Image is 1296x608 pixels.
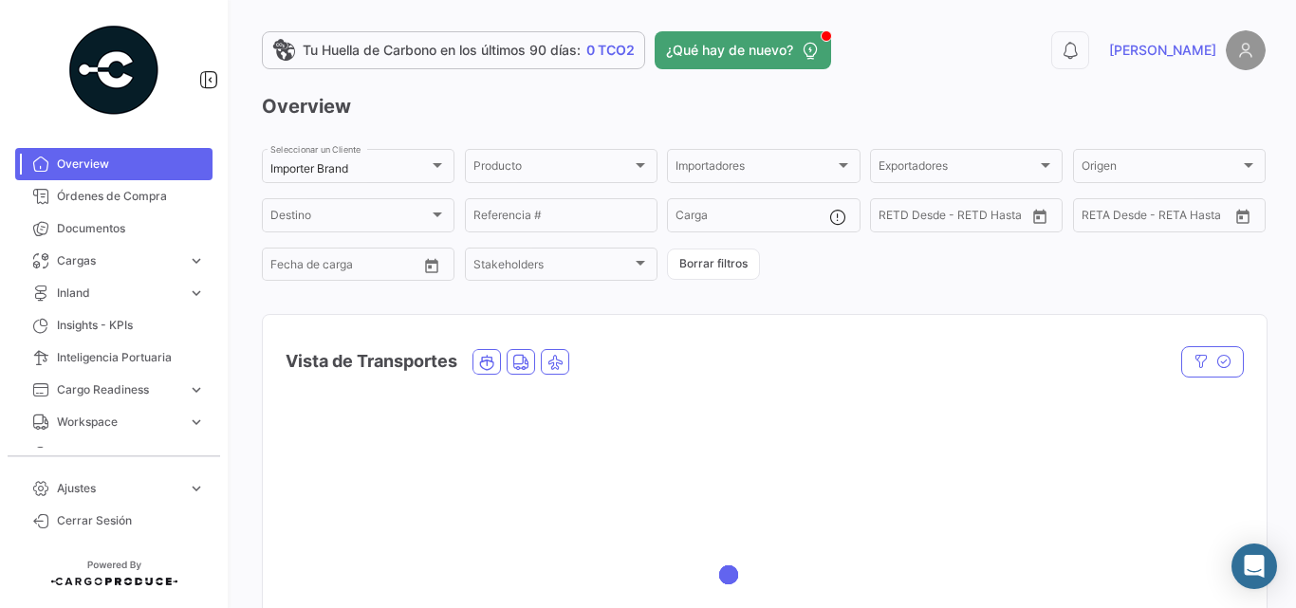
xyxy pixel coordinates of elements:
[57,349,205,366] span: Inteligencia Portuaria
[1229,202,1257,230] button: Open calendar
[57,156,205,173] span: Overview
[667,249,760,280] button: Borrar filtros
[57,285,180,302] span: Inland
[188,381,205,398] span: expand_more
[879,212,913,225] input: Desde
[318,261,388,274] input: Hasta
[15,148,213,180] a: Overview
[1226,30,1266,70] img: placeholder-user.png
[473,261,632,274] span: Stakeholders
[15,309,213,341] a: Insights - KPIs
[1082,212,1116,225] input: Desde
[57,414,180,431] span: Workspace
[655,31,831,69] button: ¿Qué hay de nuevo?
[15,180,213,212] a: Órdenes de Compra
[1129,212,1199,225] input: Hasta
[1109,41,1216,60] span: [PERSON_NAME]
[270,261,305,274] input: Desde
[57,317,205,334] span: Insights - KPIs
[586,41,635,60] span: 0 TCO2
[188,252,205,269] span: expand_more
[57,220,205,237] span: Documentos
[926,212,996,225] input: Hasta
[1231,544,1277,589] div: Abrir Intercom Messenger
[417,251,446,280] button: Open calendar
[508,350,534,374] button: Land
[57,446,205,463] span: Programas
[303,41,581,60] span: Tu Huella de Carbono en los últimos 90 días:
[473,162,632,175] span: Producto
[15,212,213,245] a: Documentos
[15,438,213,470] a: Programas
[188,480,205,497] span: expand_more
[542,350,568,374] button: Air
[57,188,205,205] span: Órdenes de Compra
[15,341,213,374] a: Inteligencia Portuaria
[262,93,1266,120] h3: Overview
[473,350,500,374] button: Ocean
[57,252,180,269] span: Cargas
[879,162,1037,175] span: Exportadores
[66,23,161,118] img: powered-by.png
[270,161,348,175] mat-select-trigger: Importer Brand
[270,212,429,225] span: Destino
[262,31,645,69] a: Tu Huella de Carbono en los últimos 90 días:0 TCO2
[188,285,205,302] span: expand_more
[286,348,457,375] h4: Vista de Transportes
[666,41,793,60] span: ¿Qué hay de nuevo?
[188,414,205,431] span: expand_more
[676,162,834,175] span: Importadores
[1082,162,1240,175] span: Origen
[1026,202,1054,230] button: Open calendar
[57,480,180,497] span: Ajustes
[57,512,205,529] span: Cerrar Sesión
[57,381,180,398] span: Cargo Readiness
